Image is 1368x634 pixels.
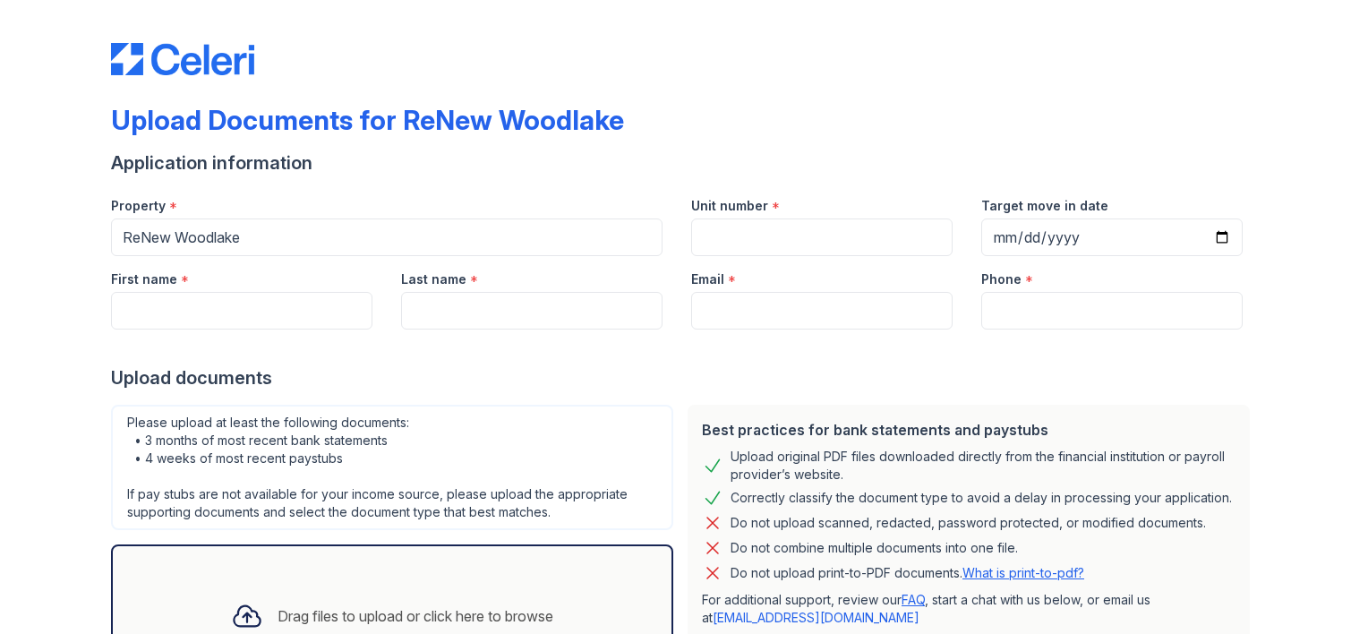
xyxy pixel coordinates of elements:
div: Upload Documents for ReNew Woodlake [111,104,624,136]
label: Last name [401,270,466,288]
a: [EMAIL_ADDRESS][DOMAIN_NAME] [713,610,919,625]
div: Drag files to upload or click here to browse [278,605,553,627]
label: Unit number [691,197,768,215]
label: Email [691,270,724,288]
label: First name [111,270,177,288]
label: Property [111,197,166,215]
a: What is print-to-pdf? [962,565,1084,580]
div: Upload original PDF files downloaded directly from the financial institution or payroll provider’... [731,448,1235,484]
img: CE_Logo_Blue-a8612792a0a2168367f1c8372b55b34899dd931a85d93a1a3d3e32e68fde9ad4.png [111,43,254,75]
div: Do not upload scanned, redacted, password protected, or modified documents. [731,512,1206,534]
div: Correctly classify the document type to avoid a delay in processing your application. [731,487,1232,509]
div: Please upload at least the following documents: • 3 months of most recent bank statements • 4 wee... [111,405,673,530]
label: Phone [981,270,1022,288]
div: Upload documents [111,365,1257,390]
div: Best practices for bank statements and paystubs [702,419,1235,441]
p: Do not upload print-to-PDF documents. [731,564,1084,582]
a: FAQ [902,592,925,607]
div: Application information [111,150,1257,176]
label: Target move in date [981,197,1108,215]
div: Do not combine multiple documents into one file. [731,537,1018,559]
p: For additional support, review our , start a chat with us below, or email us at [702,591,1235,627]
